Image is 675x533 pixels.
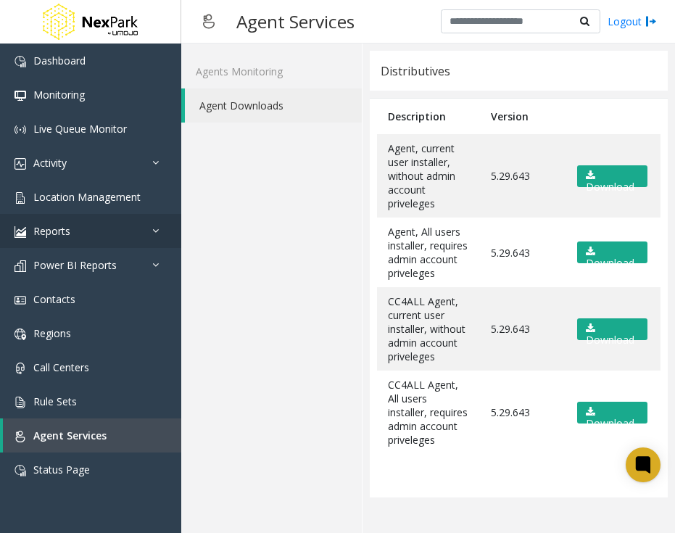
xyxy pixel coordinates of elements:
[33,292,75,306] span: Contacts
[377,134,480,218] td: Agent, current user installer, without admin account priveleges
[377,218,480,287] td: Agent, All users installer, requires admin account priveleges
[33,326,71,340] span: Regions
[33,463,90,476] span: Status Page
[33,429,107,442] span: Agent Services
[480,218,564,287] td: 5.29.643
[181,54,362,88] a: Agents Monitoring
[33,122,127,136] span: Live Queue Monitor
[577,165,647,187] a: Download
[381,62,450,80] div: Distributives
[229,4,362,39] h3: Agent Services
[645,14,657,29] img: logout
[15,124,26,136] img: 'icon'
[33,54,86,67] span: Dashboard
[15,226,26,238] img: 'icon'
[480,287,564,371] td: 5.29.643
[33,156,67,170] span: Activity
[15,363,26,374] img: 'icon'
[577,402,647,423] a: Download
[33,394,77,408] span: Rule Sets
[15,294,26,306] img: 'icon'
[15,158,26,170] img: 'icon'
[15,465,26,476] img: 'icon'
[608,14,657,29] a: Logout
[377,371,480,454] td: CC4ALL Agent, All users installer, requires admin account priveleges
[480,134,564,218] td: 5.29.643
[15,90,26,102] img: 'icon'
[196,4,222,39] img: pageIcon
[185,88,362,123] a: Agent Downloads
[15,192,26,204] img: 'icon'
[480,371,564,454] td: 5.29.643
[577,318,647,340] a: Download
[480,99,564,134] th: Version
[33,224,70,238] span: Reports
[15,431,26,442] img: 'icon'
[15,56,26,67] img: 'icon'
[15,397,26,408] img: 'icon'
[577,241,647,263] a: Download
[15,329,26,340] img: 'icon'
[377,99,480,134] th: Description
[33,88,85,102] span: Monitoring
[3,418,181,453] a: Agent Services
[33,258,117,272] span: Power BI Reports
[377,287,480,371] td: CC4ALL Agent, current user installer, without admin account priveleges
[33,360,89,374] span: Call Centers
[15,260,26,272] img: 'icon'
[33,190,141,204] span: Location Management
